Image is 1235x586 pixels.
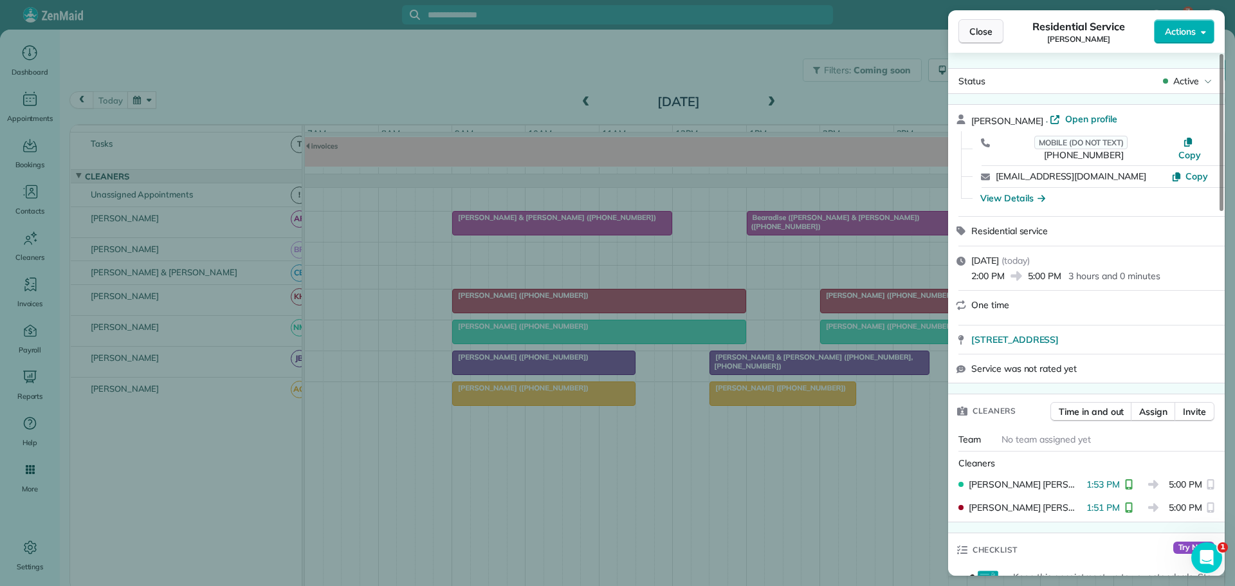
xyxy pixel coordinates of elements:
[1002,434,1091,445] span: No team assigned yet
[958,434,981,445] span: Team
[1002,255,1030,266] span: ( today )
[1173,75,1199,87] span: Active
[973,544,1018,556] span: Checklist
[1191,542,1222,573] iframe: Intercom live chat
[1059,405,1124,418] span: Time in and out
[971,225,1048,237] span: Residential service
[969,501,1081,514] span: [PERSON_NAME] [PERSON_NAME]
[958,457,995,469] span: Cleaners
[971,333,1217,346] a: [STREET_ADDRESS]
[1139,405,1167,418] span: Assign
[996,136,1172,161] a: MOBILE (DO NOT TEXT)[PHONE_NUMBER]
[971,255,999,266] span: [DATE]
[1050,113,1117,125] a: Open profile
[1028,270,1061,282] span: 5:00 PM
[969,25,993,38] span: Close
[971,333,1059,346] span: [STREET_ADDRESS]
[1034,136,1128,149] span: MOBILE (DO NOT TEXT)
[1032,19,1124,34] span: Residential Service
[1218,542,1228,553] span: 1
[1175,402,1214,421] button: Invite
[1047,34,1110,44] span: [PERSON_NAME]
[1165,25,1196,38] span: Actions
[1178,149,1201,161] span: Copy
[1050,402,1132,421] button: Time in and out
[1086,501,1120,514] span: 1:51 PM
[1068,270,1160,282] p: 3 hours and 0 minutes
[971,299,1009,311] span: One time
[1044,149,1123,161] span: [PHONE_NUMBER]
[1169,478,1202,491] span: 5:00 PM
[1065,113,1117,125] span: Open profile
[958,19,1003,44] button: Close
[971,270,1005,282] span: 2:00 PM
[1043,116,1050,126] span: ·
[996,170,1146,182] a: [EMAIL_ADDRESS][DOMAIN_NAME]
[1086,478,1120,491] span: 1:53 PM
[973,405,1016,417] span: Cleaners
[971,362,1077,375] span: Service was not rated yet
[971,115,1043,127] span: [PERSON_NAME]
[1171,170,1208,183] button: Copy
[1169,501,1202,514] span: 5:00 PM
[958,75,985,87] span: Status
[1173,542,1214,554] span: Try Now
[1185,170,1208,182] span: Copy
[1131,402,1176,421] button: Assign
[1172,136,1208,161] button: Copy
[980,192,1045,205] button: View Details
[1183,405,1206,418] span: Invite
[969,478,1081,491] span: [PERSON_NAME] [PERSON_NAME]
